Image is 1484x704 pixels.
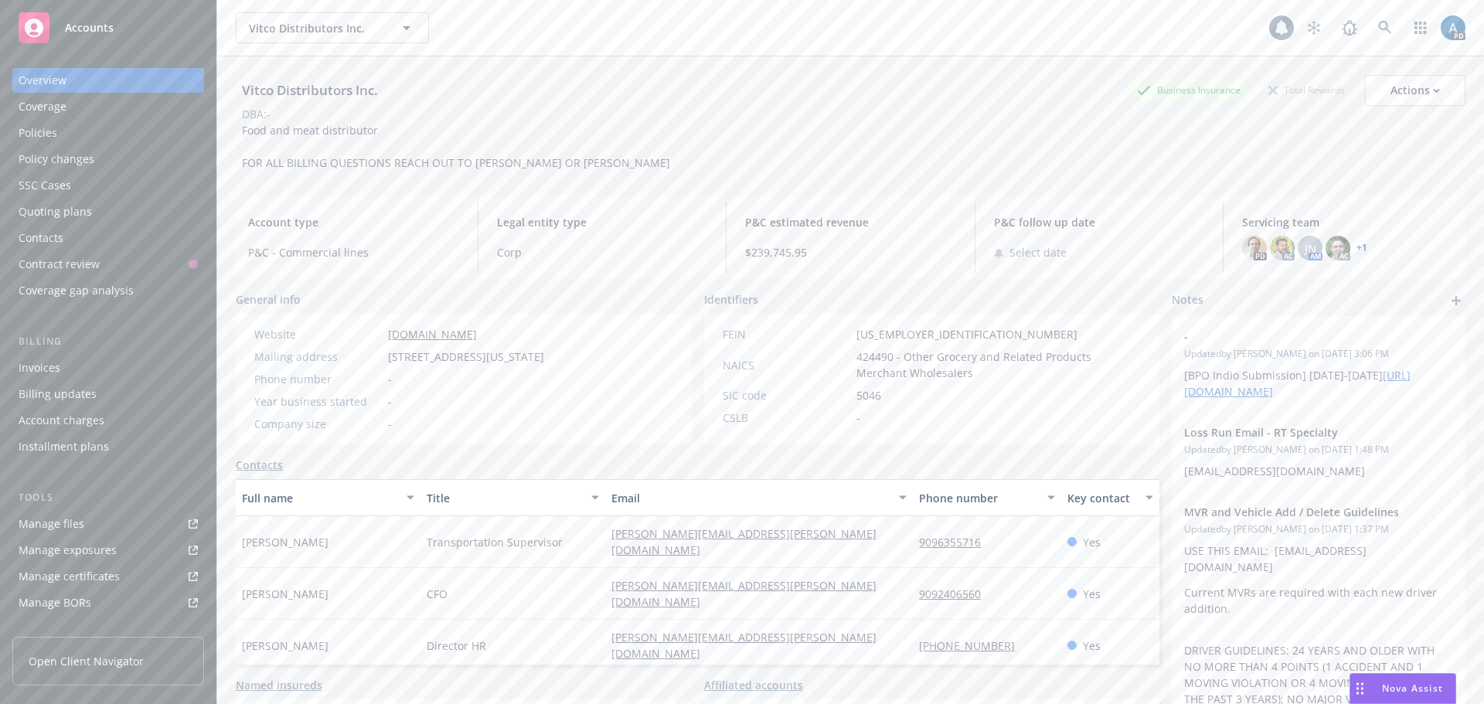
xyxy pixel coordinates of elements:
[236,457,283,473] a: Contacts
[236,677,322,693] a: Named insureds
[12,355,204,380] a: Invoices
[12,334,204,349] div: Billing
[19,252,100,277] div: Contract review
[249,20,383,36] span: Vitco Distributors Inc.
[19,226,63,250] div: Contacts
[1435,504,1453,522] a: remove
[254,349,382,365] div: Mailing address
[1172,412,1465,491] div: Loss Run Email - RT SpecialtyUpdatedby [PERSON_NAME] on [DATE] 1:48 PM[EMAIL_ADDRESS][DOMAIN_NAME]
[388,349,544,365] span: [STREET_ADDRESS][US_STATE]
[388,371,392,387] span: -
[29,653,144,669] span: Open Client Navigator
[19,355,60,380] div: Invoices
[19,408,104,433] div: Account charges
[12,382,204,406] a: Billing updates
[1184,367,1453,400] p: [BPO Indio Submission] [DATE]-[DATE]
[19,147,94,172] div: Policy changes
[994,214,1205,230] span: P&C follow up date
[12,226,204,250] a: Contacts
[1083,586,1101,602] span: Yes
[611,490,890,506] div: Email
[12,278,204,303] a: Coverage gap analysis
[611,630,876,661] a: [PERSON_NAME][EMAIL_ADDRESS][PERSON_NAME][DOMAIN_NAME]
[1129,80,1248,100] div: Business Insurance
[1413,328,1431,347] a: edit
[1061,479,1159,516] button: Key contact
[723,410,850,426] div: CSLB
[856,410,860,426] span: -
[704,677,803,693] a: Affiliated accounts
[497,214,708,230] span: Legal entity type
[12,512,204,536] a: Manage files
[236,479,420,516] button: Full name
[12,252,204,277] a: Contract review
[242,586,328,602] span: [PERSON_NAME]
[611,526,876,557] a: [PERSON_NAME][EMAIL_ADDRESS][PERSON_NAME][DOMAIN_NAME]
[1083,534,1101,550] span: Yes
[1413,504,1431,522] a: edit
[856,326,1077,342] span: [US_EMPLOYER_IDENTIFICATION_NUMBER]
[1184,464,1365,478] span: [EMAIL_ADDRESS][DOMAIN_NAME]
[1405,12,1436,43] a: Switch app
[12,408,204,433] a: Account charges
[242,490,397,506] div: Full name
[19,564,120,589] div: Manage certificates
[745,244,956,260] span: $239,745.95
[1184,443,1453,457] span: Updated by [PERSON_NAME] on [DATE] 1:48 PM
[427,586,448,602] span: CFO
[236,12,429,43] button: Vitco Distributors Inc.
[12,68,204,93] a: Overview
[427,490,582,506] div: Title
[1242,214,1453,230] span: Servicing team
[388,416,392,432] span: -
[856,387,881,403] span: 5046
[1305,240,1316,257] span: JN
[1298,12,1329,43] a: Stop snowing
[919,638,1027,653] a: [PHONE_NUMBER]
[19,512,84,536] div: Manage files
[12,434,204,459] a: Installment plans
[242,638,328,654] span: [PERSON_NAME]
[236,291,301,308] span: General info
[12,6,204,49] a: Accounts
[723,326,850,342] div: FEIN
[12,121,204,145] a: Policies
[242,123,670,170] span: Food and meat distributor FOR ALL BILLING QUESTIONS REACH OUT TO [PERSON_NAME] OR [PERSON_NAME]
[1350,674,1370,703] div: Drag to move
[12,199,204,224] a: Quoting plans
[12,173,204,198] a: SSC Cases
[1413,424,1431,443] a: edit
[723,387,850,403] div: SIC code
[1184,328,1413,345] span: -
[1184,584,1453,617] p: Current MVRs are required with each new driver addition.
[19,68,66,93] div: Overview
[12,94,204,119] a: Coverage
[12,590,204,615] a: Manage BORs
[242,106,271,122] div: DBA: -
[254,393,382,410] div: Year business started
[1390,76,1440,105] div: Actions
[19,590,91,615] div: Manage BORs
[1261,80,1353,100] div: Total Rewards
[12,490,204,505] div: Tools
[611,578,876,609] a: [PERSON_NAME][EMAIL_ADDRESS][PERSON_NAME][DOMAIN_NAME]
[420,479,605,516] button: Title
[248,244,459,260] span: P&C - Commercial lines
[1184,522,1453,536] span: Updated by [PERSON_NAME] on [DATE] 1:37 PM
[1270,236,1295,260] img: photo
[1067,490,1136,506] div: Key contact
[856,349,1142,381] span: 424490 - Other Grocery and Related Products Merchant Wholesalers
[19,278,134,303] div: Coverage gap analysis
[12,538,204,563] a: Manage exposures
[1435,328,1453,347] a: remove
[19,173,71,198] div: SSC Cases
[1172,316,1465,412] div: -Updatedby [PERSON_NAME] on [DATE] 3:06 PM[BPO Indio Submission] [DATE]-[DATE][URL][DOMAIN_NAME]
[1435,424,1453,443] a: remove
[605,479,913,516] button: Email
[248,214,459,230] span: Account type
[236,80,384,100] div: Vitco Distributors Inc.
[242,534,328,550] span: [PERSON_NAME]
[497,244,708,260] span: Corp
[1365,75,1465,106] button: Actions
[19,434,109,459] div: Installment plans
